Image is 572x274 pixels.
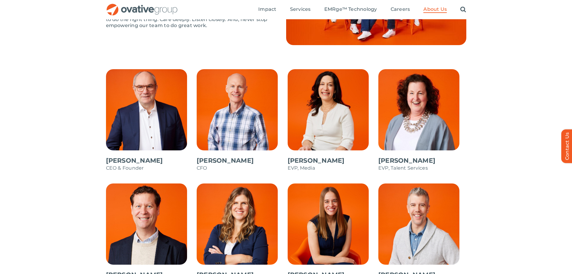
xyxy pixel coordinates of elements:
[258,6,276,13] a: Impact
[290,6,311,13] a: Services
[423,6,447,12] span: About Us
[258,6,276,12] span: Impact
[106,3,178,9] a: OG_Full_horizontal_RGB
[324,6,377,12] span: EMRge™ Technology
[423,6,447,13] a: About Us
[391,6,410,12] span: Careers
[391,6,410,13] a: Careers
[460,6,466,13] a: Search
[290,6,311,12] span: Services
[324,6,377,13] a: EMRge™ Technology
